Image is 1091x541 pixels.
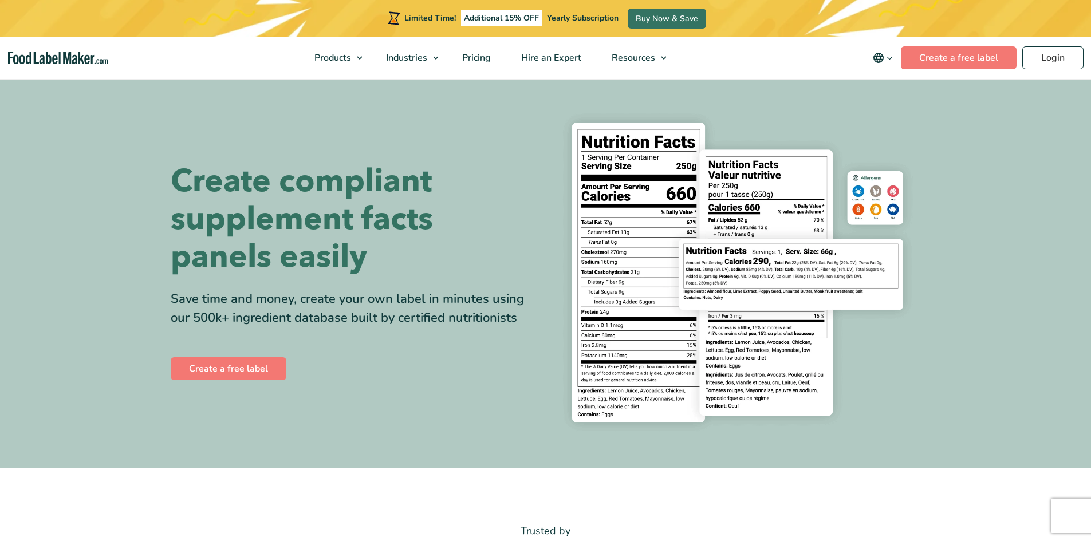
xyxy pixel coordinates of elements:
a: Hire an Expert [506,37,594,79]
a: Pricing [447,37,503,79]
div: Save time and money, create your own label in minutes using our 500k+ ingredient database built b... [171,290,537,327]
span: Products [311,52,352,64]
a: Resources [597,37,672,79]
span: Hire an Expert [518,52,582,64]
span: Yearly Subscription [547,13,619,23]
h1: Create compliant supplement facts panels easily [171,163,537,276]
a: Products [300,37,368,79]
a: Buy Now & Save [628,9,706,29]
p: Trusted by [171,523,921,539]
span: Resources [608,52,656,64]
a: Industries [371,37,444,79]
a: Create a free label [901,46,1017,69]
a: Create a free label [171,357,286,380]
span: Industries [383,52,428,64]
span: Pricing [459,52,492,64]
a: Login [1022,46,1084,69]
span: Additional 15% OFF [461,10,542,26]
span: Limited Time! [404,13,456,23]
